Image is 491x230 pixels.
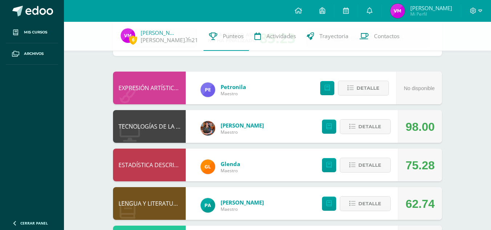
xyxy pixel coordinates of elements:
img: 5c99eb5223c44f6a28178f7daff48da6.png [201,82,215,97]
div: ESTADÍSTICA DESCRIPTIVA [113,149,186,181]
span: [PERSON_NAME] [410,4,452,12]
span: Maestro [221,206,264,212]
a: Contactos [354,22,405,51]
a: Glenda [221,160,240,168]
a: [PERSON_NAME] [221,122,264,129]
a: Petronila [221,83,246,90]
div: TECNOLOGÍAS DE LA INFORMACIÓN Y LA COMUNICACIÓN 5 [113,110,186,143]
img: 1482e61827912c413ecea4360efdfdd3.png [121,28,135,43]
span: Trayectoria [319,32,349,40]
a: Trayectoria [301,22,354,51]
a: Mis cursos [6,22,58,43]
div: EXPRESIÓN ARTÍSTICA (MOVIMIENTO) [113,72,186,104]
div: 98.00 [406,110,435,143]
button: Detalle [340,196,391,211]
div: LENGUA Y LITERATURA 5 [113,187,186,220]
a: [PERSON_NAME] [221,199,264,206]
span: Cerrar panel [20,221,48,226]
button: Detalle [340,119,391,134]
img: 53dbe22d98c82c2b31f74347440a2e81.png [201,198,215,213]
span: Punteos [223,32,244,40]
span: Maestro [221,90,246,97]
a: Punteos [204,22,249,51]
div: 75.28 [406,149,435,182]
img: 1482e61827912c413ecea4360efdfdd3.png [390,4,405,18]
span: No disponible [404,85,435,91]
span: Mis cursos [24,29,47,35]
img: 7115e4ef1502d82e30f2a52f7cb22b3f.png [201,160,215,174]
span: Detalle [358,197,381,210]
div: 62.74 [406,187,435,220]
span: Contactos [374,32,399,40]
span: Detalle [357,81,379,95]
button: Detalle [338,81,389,96]
a: [PERSON_NAME] [141,29,177,36]
a: Actividades [249,22,301,51]
img: 60a759e8b02ec95d430434cf0c0a55c7.png [201,121,215,136]
span: Detalle [358,120,381,133]
span: Detalle [358,158,381,172]
span: Actividades [266,32,296,40]
a: Archivos [6,43,58,65]
span: 6 [129,35,137,44]
span: Maestro [221,129,264,135]
span: Mi Perfil [410,11,452,17]
a: [PERSON_NAME].m21 [141,36,198,44]
span: Maestro [221,168,240,174]
button: Detalle [340,158,391,173]
span: Archivos [24,51,44,57]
